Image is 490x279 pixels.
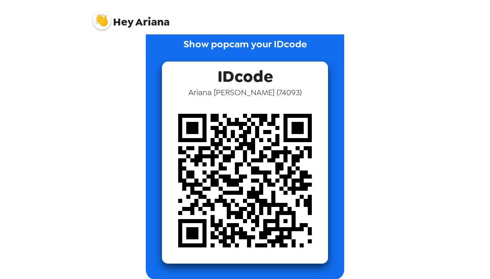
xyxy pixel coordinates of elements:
[188,87,302,98] span: Ariana [PERSON_NAME] ( 74093 )
[217,62,273,87] span: IDcode
[93,7,170,28] span: Ariana
[113,15,133,29] span: Hey
[93,11,111,30] img: profile pic
[183,37,307,62] p: Show popcam your IDcode
[162,98,328,264] img: qr code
